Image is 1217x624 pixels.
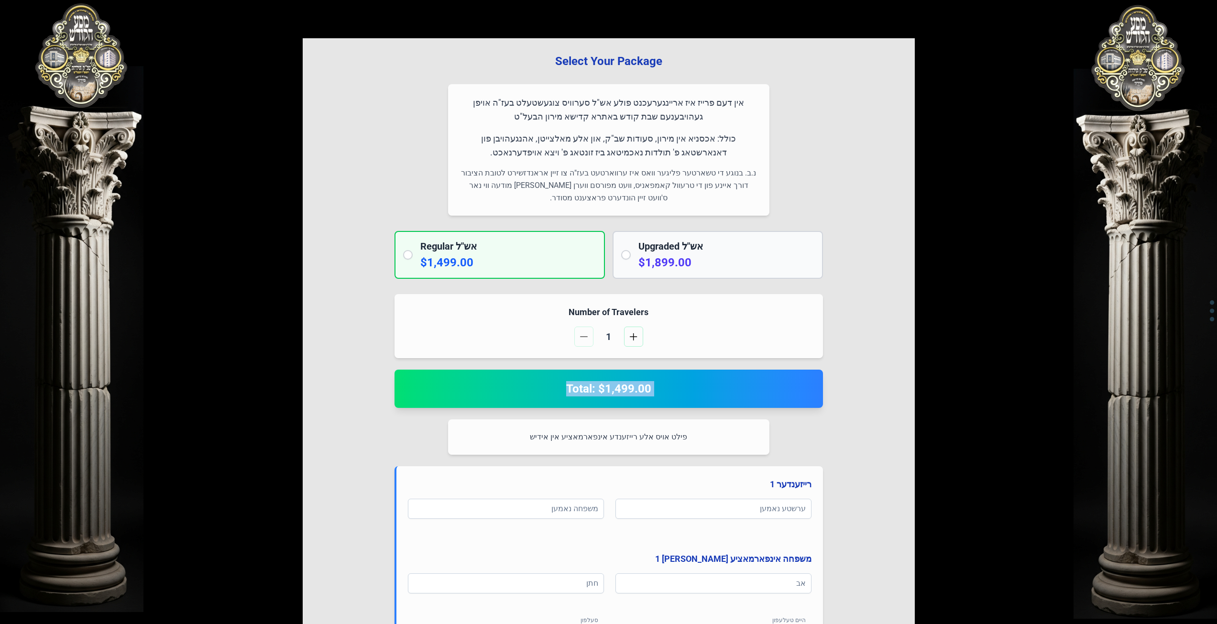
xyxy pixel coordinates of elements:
[318,54,899,69] h3: Select Your Package
[406,381,811,396] h2: Total: $1,499.00
[408,552,811,566] h4: משפחה אינפארמאציע [PERSON_NAME] 1
[460,431,758,443] p: פילט אויס אלע רייזענדע אינפארמאציע אין אידיש
[460,167,758,204] p: נ.ב. בנוגע די טשארטער פליגער וואס איז ערווארטעט בעז"ה צו זיין אראנדזשירט לטובת הציבור דורך איינע ...
[460,96,758,124] p: אין דעם פרייז איז אריינגערעכנט פולע אש"ל סערוויס צוגעשטעלט בעז"ה אויפן געהויבענעם שבת קודש באתרא ...
[638,240,814,253] h2: Upgraded אש"ל
[408,478,811,491] h4: רייזענדער 1
[460,131,758,160] p: כולל: אכסניא אין מירון, סעודות שב"ק, און אלע מאלצייטן, אהנגעהויבן פון דאנארשטאג פ' תולדות נאכמיטא...
[420,240,596,253] h2: Regular אש"ל
[406,306,811,319] h4: Number of Travelers
[597,330,620,343] span: 1
[420,255,596,270] p: $1,499.00
[638,255,814,270] p: $1,899.00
